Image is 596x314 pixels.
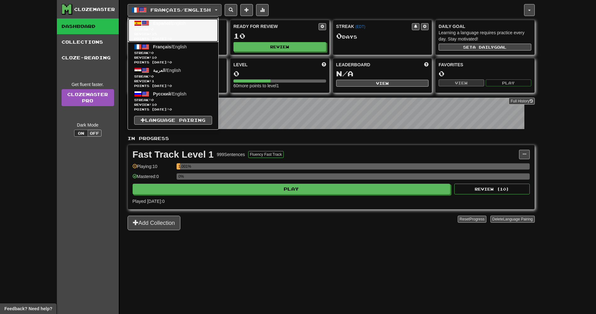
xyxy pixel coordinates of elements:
[233,83,326,89] div: 60 more points to level 1
[150,7,211,13] span: Français / English
[473,45,494,49] span: a daily
[153,91,171,96] span: Русский
[233,62,248,68] span: Level
[153,44,187,49] span: / English
[128,19,218,42] a: Español/EnglishStreak:0 Review:15Points [DATE]:0
[153,91,186,96] span: / English
[336,31,342,40] span: 0
[153,44,171,49] span: Français
[128,4,221,16] button: Français/English
[151,27,154,31] span: 0
[74,130,88,137] button: On
[439,79,484,86] button: View
[439,62,531,68] div: Favorites
[134,32,212,36] span: Review: 15
[151,98,154,102] span: 0
[336,32,429,40] div: Day s
[88,130,101,137] button: Off
[225,4,237,16] button: Search sentences
[336,80,429,87] button: View
[62,89,114,106] a: ClozemasterPro
[134,74,212,79] span: Streak:
[153,68,181,73] span: / English
[134,84,212,88] span: Points [DATE]: 0
[439,70,531,78] div: 0
[57,50,119,66] a: Cloze-Reading
[134,107,212,112] span: Points [DATE]: 0
[486,79,531,86] button: Play
[133,173,173,184] div: Mastered: 0
[133,184,451,194] button: Play
[509,98,534,105] button: Full History
[153,21,170,26] span: Español
[458,216,486,223] button: ResetProgress
[134,60,212,65] span: Points [DATE]: 0
[233,32,326,40] div: 10
[128,66,218,89] a: العربية/EnglishStreak:0 Review:1Points [DATE]:0
[336,69,353,78] span: N/A
[62,81,114,88] div: Get fluent faster.
[490,216,535,223] button: DeleteLanguage Pairing
[128,135,535,142] p: In Progress
[134,102,212,107] span: Review: 10
[439,30,531,42] div: Learning a language requires practice every day. Stay motivated!
[133,150,214,159] div: Fast Track Level 1
[439,23,531,30] div: Daily Goal
[503,217,533,221] span: Language Pairing
[178,163,180,170] div: 1.001%
[153,21,186,26] span: / English
[233,70,326,78] div: 0
[151,74,154,78] span: 0
[469,217,484,221] span: Progress
[133,163,173,174] div: Playing: 10
[240,4,253,16] button: Add sentence to collection
[4,306,52,312] span: Open feedback widget
[128,42,218,66] a: Français/EnglishStreak:0 Review:10Points [DATE]:0
[74,6,115,13] div: Clozemaster
[153,68,165,73] span: العربية
[62,122,114,128] div: Dark Mode
[151,51,154,55] span: 0
[134,55,212,60] span: Review: 10
[439,44,531,51] button: Seta dailygoal
[134,79,212,84] span: Review: 1
[336,23,412,30] div: Streak
[134,116,212,125] a: Language Pairing
[454,184,530,194] button: Review (10)
[134,98,212,102] span: Streak:
[355,24,365,29] a: (EDT)
[256,4,269,16] button: More stats
[336,62,370,68] span: Leaderboard
[134,27,212,32] span: Streak:
[57,34,119,50] a: Collections
[134,36,212,41] span: Points [DATE]: 0
[128,89,218,113] a: Русский/EnglishStreak:0 Review:10Points [DATE]:0
[322,62,326,68] span: Score more points to level up
[248,151,284,158] button: Fluency Fast Track
[424,62,429,68] span: This week in points, UTC
[233,42,326,51] button: Review
[217,151,245,158] div: 999 Sentences
[57,19,119,34] a: Dashboard
[133,199,165,204] span: Played [DATE]: 0
[128,216,180,230] button: Add Collection
[233,23,319,30] div: Ready for Review
[134,51,212,55] span: Streak:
